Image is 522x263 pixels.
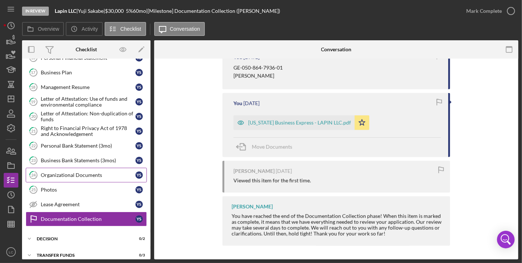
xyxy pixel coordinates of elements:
[26,182,147,197] a: 25PhotosYS
[66,22,102,36] button: Activity
[26,138,147,153] a: 22Personal Bank Statement (3mo)YS
[31,158,36,163] tspan: 23
[55,8,78,14] div: |
[252,144,292,150] span: Move Documents
[41,201,135,207] div: Lease Agreement
[31,85,36,89] tspan: 18
[26,80,147,95] a: 18Management ResumeYS
[232,204,273,210] div: [PERSON_NAME]
[132,253,145,258] div: 0 / 3
[126,8,133,14] div: 5 %
[466,4,502,18] div: Mark Complete
[26,212,147,226] a: Documentation CollectionYS
[233,178,311,184] div: Viewed this item for the first time.
[22,22,64,36] button: Overview
[26,168,147,182] a: 24Organizational DocumentsYS
[41,70,135,75] div: Business Plan
[135,98,143,105] div: Y S
[170,26,200,32] label: Conversation
[41,187,135,193] div: Photos
[41,143,135,149] div: Personal Bank Statement (3mo)
[135,127,143,135] div: Y S
[31,70,36,75] tspan: 17
[55,8,76,14] b: Lapin LLC
[4,245,18,259] button: LC
[135,201,143,208] div: Y S
[31,99,36,104] tspan: 19
[31,187,36,192] tspan: 25
[76,47,97,52] div: Checklist
[233,100,242,106] div: You
[105,8,124,14] span: $30,000
[26,95,147,109] a: 19Letter of Attestation: Use of funds and environmental complianceYS
[26,197,147,212] a: Lease AgreementYS
[233,168,275,174] div: [PERSON_NAME]
[26,109,147,124] a: 20Letter of Attestation: Non-duplication of fundsYS
[41,216,135,222] div: Documentation Collection
[459,4,518,18] button: Mark Complete
[232,213,443,237] div: You have reached the end of the Documentation Collection phase! When this item is marked as compl...
[31,114,36,119] tspan: 20
[31,143,36,148] tspan: 22
[233,138,300,156] button: Move Documents
[132,237,145,241] div: 0 / 2
[135,215,143,223] div: Y S
[37,237,127,241] div: Decision
[248,120,351,126] div: [US_STATE] Business Express - LAPIN LLC.pdf
[233,72,283,80] p: [PERSON_NAME]
[135,142,143,149] div: Y S
[81,26,98,32] label: Activity
[9,250,13,254] text: LC
[146,8,280,14] div: | [Milestone] Documentation Collection ([PERSON_NAME])
[233,64,283,72] p: GE-050-864-7936-01
[37,253,127,258] div: Transfer Funds
[321,47,352,52] div: Conversation
[41,111,135,122] div: Letter of Attestation: Non-duplication of funds
[26,124,147,138] a: 21Right to Financial Privacy Act of 1978 and AcknowledgementYS
[31,129,36,133] tspan: 21
[135,186,143,193] div: Y S
[78,8,105,14] div: Yuji Sakabe |
[41,125,135,137] div: Right to Financial Privacy Act of 1978 and Acknowledgement
[41,96,135,108] div: Letter of Attestation: Use of funds and environmental compliance
[31,173,36,177] tspan: 24
[135,84,143,91] div: Y S
[41,158,135,163] div: Business Bank Statements (3mos)
[38,26,59,32] label: Overview
[41,172,135,178] div: Organizational Documents
[105,22,146,36] button: Checklist
[31,55,36,60] tspan: 16
[233,115,369,130] button: [US_STATE] Business Express - LAPIN LLC.pdf
[135,113,143,120] div: Y S
[26,153,147,168] a: 23Business Bank Statements (3mos)YS
[135,171,143,179] div: Y S
[243,100,260,106] time: 2024-10-02 21:31
[154,22,205,36] button: Conversation
[497,231,515,248] div: Open Intercom Messenger
[41,84,135,90] div: Management Resume
[120,26,141,32] label: Checklist
[133,8,146,14] div: 60 mo
[22,7,49,16] div: In Review
[276,168,292,174] time: 2024-09-26 07:44
[135,157,143,164] div: Y S
[135,69,143,76] div: Y S
[26,65,147,80] a: 17Business PlanYS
